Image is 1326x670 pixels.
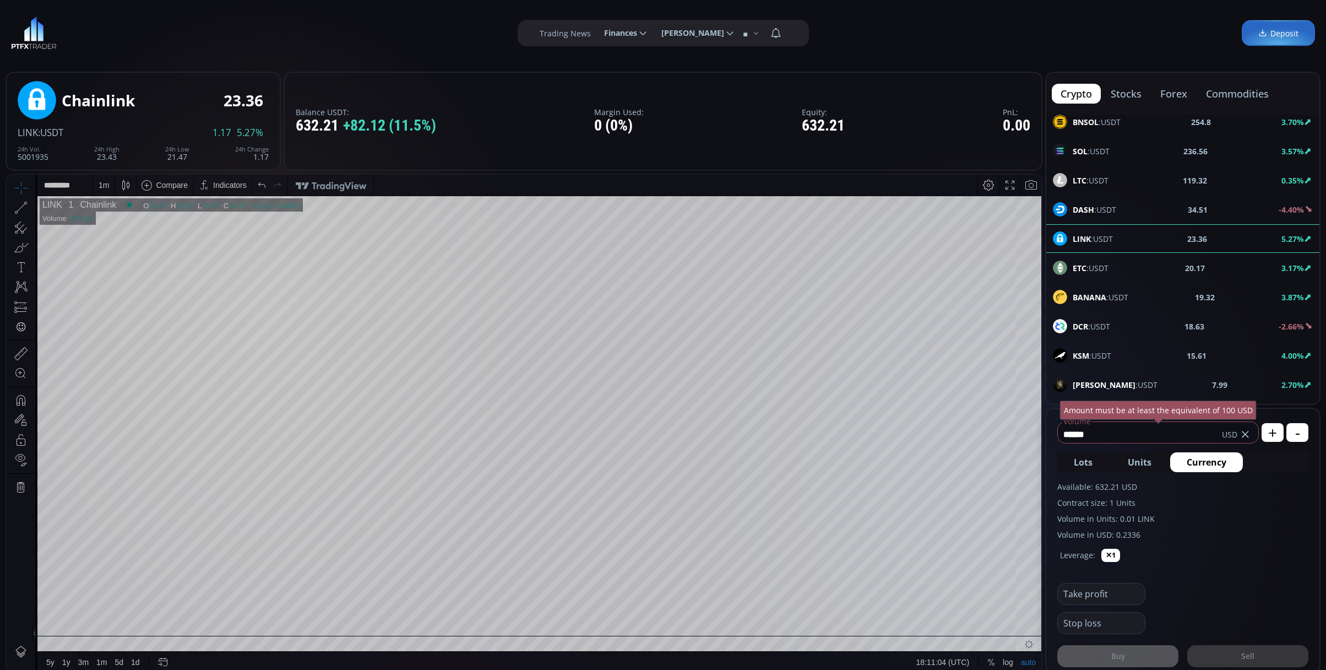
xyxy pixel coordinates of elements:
[67,25,110,35] div: Chainlink
[1074,456,1093,469] span: Lots
[1212,379,1227,391] b: 7.99
[1073,350,1111,361] span: :USDT
[92,6,102,15] div: 1 m
[222,27,241,35] div: 23.37
[206,6,240,15] div: Indicators
[1052,84,1101,104] button: crypto
[1073,146,1088,156] b: SOL
[1222,429,1237,440] span: USD
[1242,20,1315,46] a: Deposit
[296,108,436,116] label: Balance USDT:
[18,126,38,139] span: LINK
[10,147,19,158] div: 
[217,27,222,35] div: C
[596,22,637,44] span: Finances
[56,483,64,492] div: 1y
[1003,108,1030,116] label: PnL:
[235,146,269,153] div: 24h Change
[1281,292,1304,302] b: 3.87%
[1281,263,1304,273] b: 3.17%
[1183,175,1207,186] b: 119.32
[1281,146,1304,156] b: 3.57%
[94,146,119,153] div: 24h High
[1073,379,1157,391] span: :USDT
[1010,477,1033,498] div: Toggle Auto Scale
[165,146,189,153] div: 24h Low
[213,128,231,138] span: 1.17
[1073,204,1094,215] b: DASH
[1286,423,1308,442] button: -
[170,27,188,35] div: 23.37
[1187,350,1207,361] b: 15.61
[992,477,1010,498] div: Toggle Log Scale
[164,27,170,35] div: H
[910,483,963,492] span: 18:11:04 (UTC)
[906,477,966,498] button: 18:11:04 (UTC)
[977,477,992,498] div: Toggle Percentage
[1073,321,1088,332] b: DCR
[1128,456,1151,469] span: Units
[62,92,135,109] div: Chainlink
[1073,291,1128,303] span: :USDT
[118,25,128,35] div: Market open
[1073,175,1108,186] span: :USDT
[594,108,644,116] label: Margin Used:
[56,25,67,35] div: 1
[1014,483,1029,492] div: auto
[1060,401,1257,420] div: Amount must be at least the equivalent of 100 USD
[224,92,263,109] div: 23.36
[1197,84,1278,104] button: commodities
[1195,291,1215,303] b: 19.32
[165,146,189,161] div: 21.47
[1003,117,1030,134] div: 0.00
[594,117,644,134] div: 0 (0%)
[90,483,100,492] div: 1m
[1111,452,1168,472] button: Units
[1187,456,1226,469] span: Currency
[38,126,63,139] span: :USDT
[40,483,48,492] div: 5y
[1188,204,1208,215] b: 34.51
[654,22,724,44] span: [PERSON_NAME]
[1102,84,1150,104] button: stocks
[124,483,133,492] div: 1d
[1185,262,1205,274] b: 20.17
[1281,117,1304,127] b: 3.70%
[1060,549,1095,561] label: Leverage:
[108,483,117,492] div: 5d
[1183,145,1208,157] b: 236.56
[1073,380,1135,390] b: [PERSON_NAME]
[1101,549,1120,562] button: ✕1
[1073,321,1110,332] span: :USDT
[1073,350,1089,361] b: KSM
[802,117,845,134] div: 632.21
[1279,204,1304,215] b: -4.40%
[235,146,269,161] div: 1.17
[1281,350,1304,361] b: 4.00%
[143,27,161,35] div: 23.37
[1073,292,1106,302] b: BANANA
[1073,116,1121,128] span: :USDT
[1258,28,1298,39] span: Deposit
[148,477,165,498] div: Go to
[191,27,195,35] div: L
[1184,321,1204,332] b: 18.63
[1281,380,1304,390] b: 2.70%
[1073,145,1110,157] span: :USDT
[36,25,56,35] div: LINK
[18,146,48,161] div: 5001935
[94,146,119,161] div: 23.43
[244,27,294,35] div: −0.01 (−0.04%)
[1281,175,1304,186] b: 0.35%
[1057,513,1308,525] label: Volume in Units: 0.01 LINK
[1073,175,1086,186] b: LTC
[1073,262,1108,274] span: :USDT
[1057,452,1109,472] button: Lots
[72,483,82,492] div: 3m
[802,108,845,116] label: Equity:
[11,17,57,50] img: LOGO
[18,146,48,153] div: 24h Vol.
[296,117,436,134] div: 632.21
[25,451,30,466] div: Hide Drawings Toolbar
